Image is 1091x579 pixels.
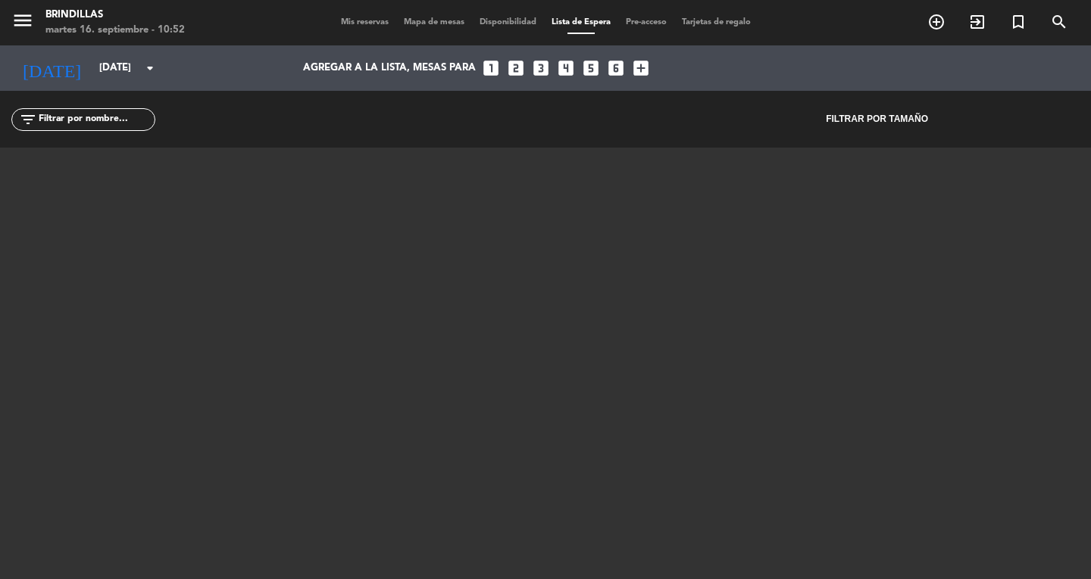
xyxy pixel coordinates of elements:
[11,51,92,85] i: [DATE]
[927,13,946,31] i: add_circle_outline
[544,18,618,26] span: Lista de Espera
[581,58,601,78] i: looks_5
[481,58,501,78] i: looks_one
[11,9,34,32] i: menu
[333,18,396,26] span: Mis reservas
[968,13,986,31] i: exit_to_app
[37,111,155,128] input: Filtrar por nombre...
[531,58,551,78] i: looks_3
[1009,13,1027,31] i: turned_in_not
[556,58,576,78] i: looks_4
[45,8,185,23] div: Brindillas
[45,23,185,38] div: martes 16. septiembre - 10:52
[631,58,651,78] i: add_box
[472,18,544,26] span: Disponibilidad
[506,58,526,78] i: looks_two
[11,9,34,37] button: menu
[826,112,928,127] span: Filtrar por tamaño
[1050,13,1068,31] i: search
[303,62,476,74] span: Agregar a la lista, mesas para
[606,58,626,78] i: looks_6
[396,18,472,26] span: Mapa de mesas
[19,111,37,129] i: filter_list
[141,59,159,77] i: arrow_drop_down
[618,18,674,26] span: Pre-acceso
[674,18,758,26] span: Tarjetas de regalo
